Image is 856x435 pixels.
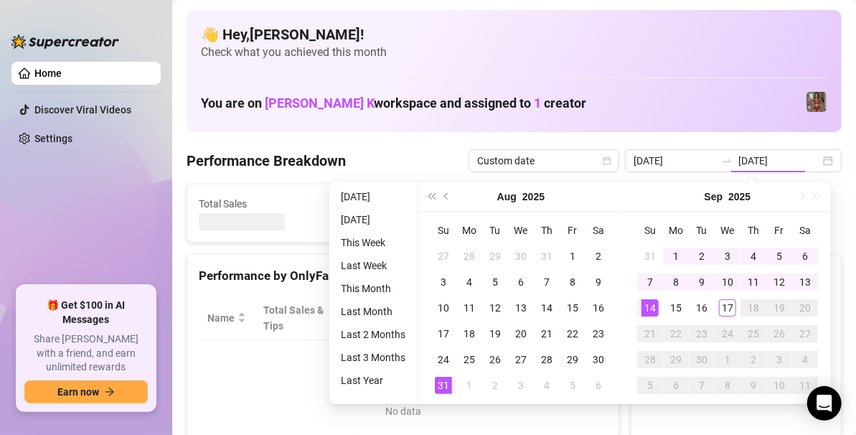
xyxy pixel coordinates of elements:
button: Earn nowarrow-right [24,380,148,403]
span: Share [PERSON_NAME] with a friend, and earn unlimited rewards [24,332,148,375]
a: Discover Viral Videos [34,104,131,116]
span: Total Sales & Tips [263,302,325,334]
div: Est. Hours Worked [354,302,419,334]
h4: 👋 Hey, [PERSON_NAME] ! [201,24,827,45]
span: [PERSON_NAME] K [265,95,374,111]
span: Custom date [477,150,611,172]
span: calendar [603,156,611,165]
span: Sales / Hour [447,302,492,334]
span: Messages Sent [532,196,663,212]
div: Open Intercom Messenger [807,386,842,421]
th: Chat Conversion [512,296,608,340]
span: Earn now [57,386,99,398]
span: Name [207,310,235,326]
img: Greek [806,92,827,112]
span: arrow-right [105,387,115,397]
div: Sales by OnlyFans Creator [643,266,829,286]
img: logo-BBDzfeDw.svg [11,34,119,49]
span: Total Sales [199,196,329,212]
span: to [721,155,733,167]
span: 🎁 Get $100 in AI Messages [24,299,148,327]
input: End date [738,153,820,169]
th: Sales / Hour [438,296,512,340]
span: Chat Conversion [521,302,588,334]
a: Settings [34,133,72,144]
div: Performance by OnlyFans Creator [199,266,607,286]
div: No data [213,403,593,419]
span: swap-right [721,155,733,167]
span: 1 [534,95,541,111]
h1: You are on workspace and assigned to creator [201,95,586,111]
h4: Performance Breakdown [187,151,346,171]
span: Check what you achieved this month [201,45,827,60]
a: Home [34,67,62,79]
th: Total Sales & Tips [255,296,345,340]
span: Active Chats [365,196,496,212]
th: Name [199,296,255,340]
input: Start date [634,153,715,169]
